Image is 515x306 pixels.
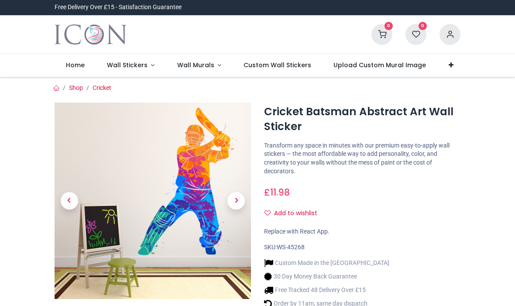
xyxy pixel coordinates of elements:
a: 0 [371,31,392,38]
a: Wall Murals [166,54,233,77]
i: Add to wishlist [264,210,271,216]
a: Previous [55,132,84,270]
li: Custom Made in the [GEOGRAPHIC_DATA] [264,258,389,268]
span: 11.98 [270,186,290,199]
div: Replace with React App. [264,227,460,236]
iframe: Customer reviews powered by Trustpilot [277,3,460,12]
span: Wall Stickers [107,61,148,69]
span: Previous [61,192,78,210]
span: Next [227,192,245,210]
a: Next [222,132,251,270]
span: WS-45268 [277,244,305,251]
span: Home [66,61,85,69]
div: SKU: [264,243,460,252]
div: Free Delivery Over £15 - Satisfaction Guarantee [55,3,182,12]
span: Wall Murals [177,61,214,69]
a: 0 [405,31,426,38]
img: Cricket Batsman Abstract Art Wall Sticker [55,103,251,299]
img: Icon Wall Stickers [55,22,127,47]
span: £ [264,186,290,199]
a: Wall Stickers [96,54,166,77]
a: Cricket [93,84,111,91]
sup: 0 [385,22,393,30]
a: Shop [69,84,83,91]
span: Custom Wall Stickers [244,61,311,69]
h1: Cricket Batsman Abstract Art Wall Sticker [264,104,460,134]
button: Add to wishlistAdd to wishlist [264,206,325,221]
p: Transform any space in minutes with our premium easy-to-apply wall stickers — the most affordable... [264,141,460,175]
sup: 0 [419,22,427,30]
li: Free Tracked 48 Delivery Over £15 [264,285,389,295]
span: Upload Custom Mural Image [333,61,426,69]
li: 30 Day Money Back Guarantee [264,272,389,281]
a: Logo of Icon Wall Stickers [55,22,127,47]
